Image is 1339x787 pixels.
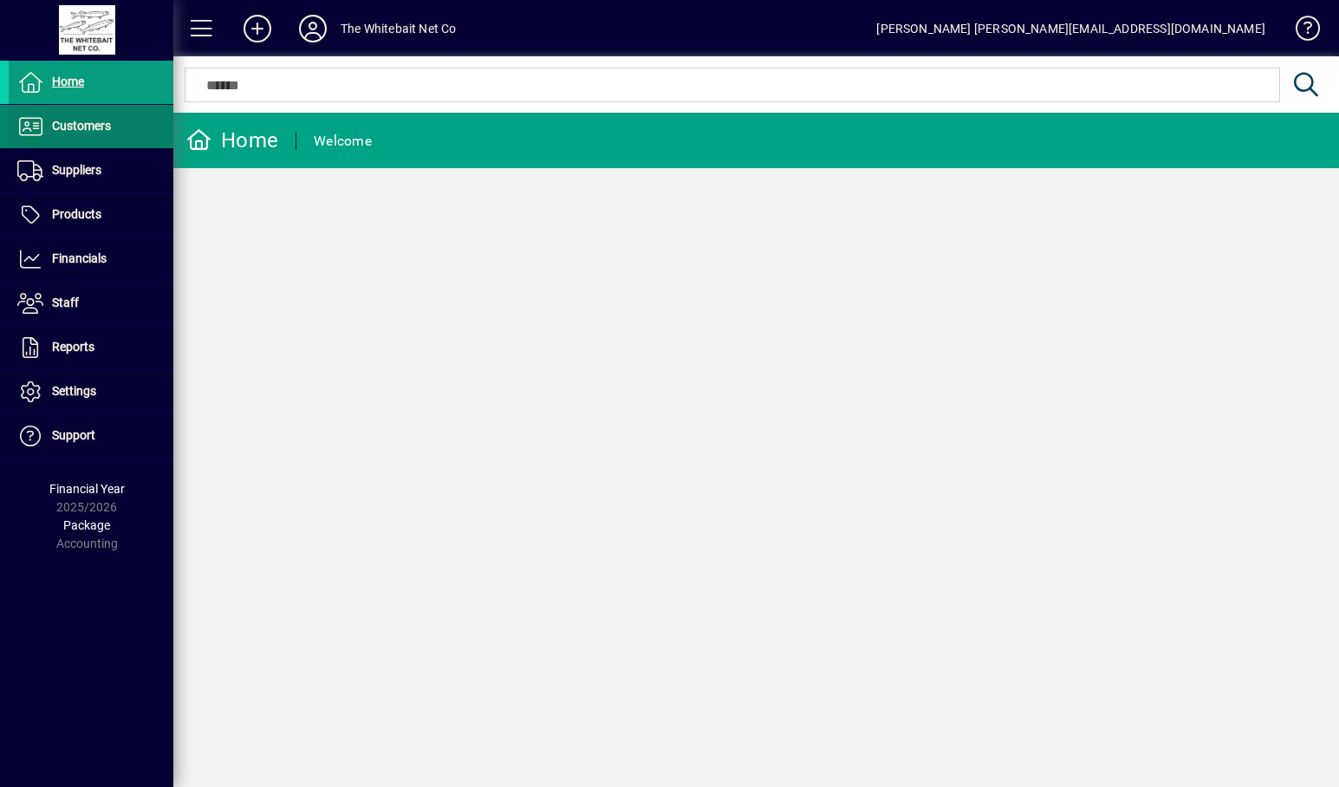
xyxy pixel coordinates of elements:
a: Knowledge Base [1283,3,1317,60]
span: Financials [52,251,107,265]
span: Reports [52,340,94,354]
a: Products [9,193,173,237]
div: Home [186,127,278,154]
a: Reports [9,326,173,369]
a: Financials [9,237,173,281]
span: Support [52,428,95,442]
button: Profile [285,13,341,44]
a: Suppliers [9,149,173,192]
span: Products [52,207,101,221]
div: The Whitebait Net Co [341,15,457,42]
div: [PERSON_NAME] [PERSON_NAME][EMAIL_ADDRESS][DOMAIN_NAME] [876,15,1265,42]
a: Customers [9,105,173,148]
span: Settings [52,384,96,398]
a: Staff [9,282,173,325]
a: Settings [9,370,173,413]
span: Package [63,518,110,532]
span: Staff [52,296,79,309]
a: Support [9,414,173,458]
button: Add [230,13,285,44]
span: Home [52,75,84,88]
span: Financial Year [49,482,125,496]
span: Suppliers [52,163,101,177]
span: Customers [52,119,111,133]
div: Welcome [314,127,372,155]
